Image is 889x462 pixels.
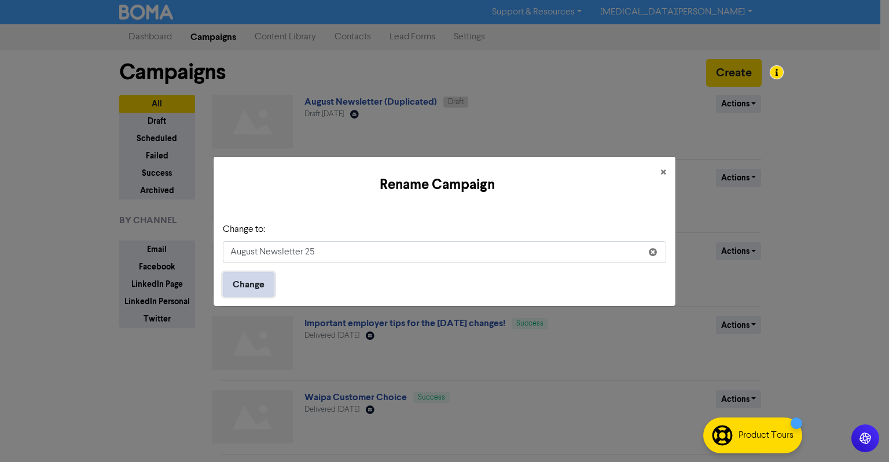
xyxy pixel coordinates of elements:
[223,175,651,195] h5: Rename Campaign
[651,157,675,189] button: Close
[660,164,666,182] span: ×
[831,406,889,462] iframe: Chat Widget
[223,272,274,297] button: Change
[223,223,265,236] label: Change to:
